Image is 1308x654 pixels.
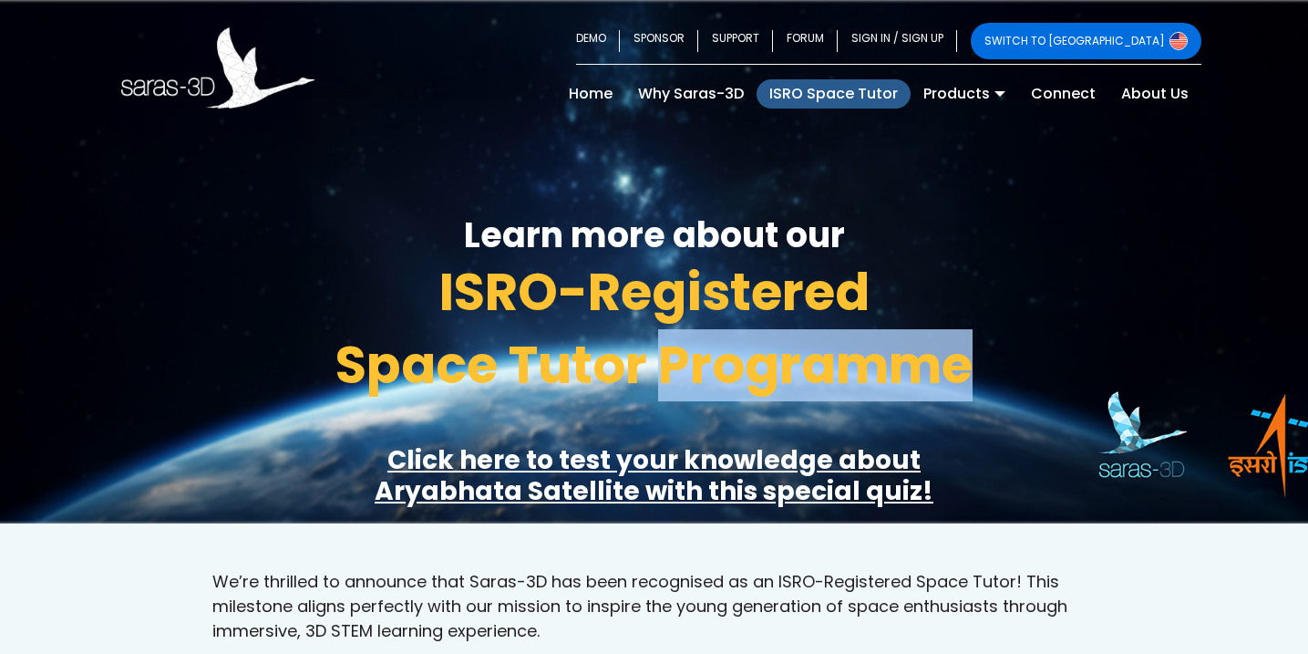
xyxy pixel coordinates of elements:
[375,442,933,509] a: Click here to test your knowledge aboutAryabhata Satellite with this special quiz!
[335,329,973,401] span: Space Tutor Programme
[121,27,315,109] img: Saras 3D
[911,79,1018,109] a: Products
[556,79,625,109] a: Home
[773,23,838,59] a: FORUM
[620,23,698,59] a: SPONSOR
[576,23,620,59] a: DEMO
[1108,79,1201,109] a: About Us
[838,23,957,59] a: SIGN IN / SIGN UP
[1169,32,1188,50] img: Switch to USA
[757,79,911,109] a: ISRO Space Tutor
[121,218,1188,253] h3: Learn more about our
[698,23,773,59] a: SUPPORT
[971,23,1201,59] a: SWITCH TO [GEOGRAPHIC_DATA]
[1018,79,1108,109] a: Connect
[439,256,870,328] span: ISRO-Registered
[625,79,757,109] a: Why Saras-3D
